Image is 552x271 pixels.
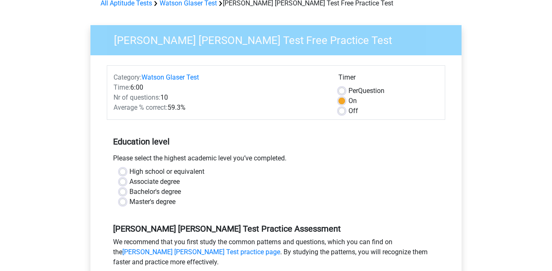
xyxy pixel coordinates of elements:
[107,153,445,167] div: Please select the highest academic level you’ve completed.
[107,93,332,103] div: 10
[107,237,445,271] div: We recommend that you first study the common patterns and questions, which you can find on the . ...
[107,103,332,113] div: 59.3%
[122,248,280,256] a: [PERSON_NAME] [PERSON_NAME] Test practice page
[113,73,142,81] span: Category:
[338,72,439,86] div: Timer
[129,177,180,187] label: Associate degree
[348,86,384,96] label: Question
[129,167,204,177] label: High school or equivalent
[107,83,332,93] div: 6:00
[113,133,439,150] h5: Education level
[348,87,358,95] span: Per
[113,83,130,91] span: Time:
[348,96,357,106] label: On
[129,197,175,207] label: Master's degree
[348,106,358,116] label: Off
[113,93,160,101] span: Nr of questions:
[113,103,168,111] span: Average % correct:
[113,224,439,234] h5: [PERSON_NAME] [PERSON_NAME] Test Practice Assessment
[104,31,455,47] h3: [PERSON_NAME] [PERSON_NAME] Test Free Practice Test
[129,187,181,197] label: Bachelor's degree
[142,73,199,81] a: Watson Glaser Test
